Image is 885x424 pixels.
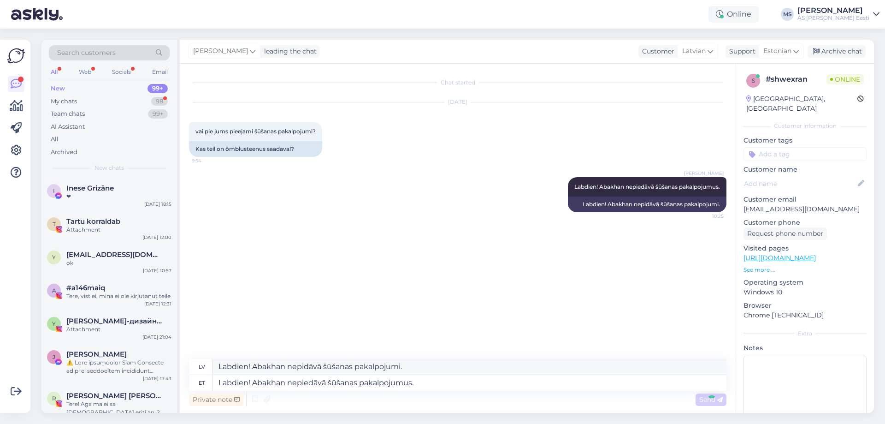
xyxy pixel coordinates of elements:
[192,157,226,164] span: 9:54
[743,227,827,240] div: Request phone number
[743,343,867,353] p: Notes
[689,213,724,220] span: 10:25
[143,267,171,274] div: [DATE] 10:57
[94,164,124,172] span: New chats
[726,47,755,56] div: Support
[57,48,116,58] span: Search customers
[826,74,864,84] span: Online
[51,148,77,157] div: Archived
[744,179,856,189] input: Add name
[66,392,162,400] span: Rando Näppi
[638,47,674,56] div: Customer
[66,400,171,417] div: Tere! Aga ma ei sa [DEMOGRAPHIC_DATA] eriti aru?
[574,183,720,190] span: Labdien! Abakhan nepiedāvā šūšanas pakalpojumus.
[743,329,867,338] div: Extra
[743,195,867,204] p: Customer email
[797,14,869,22] div: AS [PERSON_NAME] Eesti
[142,234,171,241] div: [DATE] 12:00
[684,170,724,177] span: [PERSON_NAME]
[189,78,726,87] div: Chat started
[53,221,56,227] span: T
[743,147,867,161] input: Add a tag
[66,358,171,375] div: ⚠️ Lore ipsum̧dolor Sīam Consecte adipi el seddoeǐtem incididunt utlaborēetd māa̧. En̄a mini ...
[66,184,114,192] span: Inese Grizāne
[797,7,879,22] a: [PERSON_NAME]AS [PERSON_NAME] Eesti
[743,244,867,253] p: Visited pages
[797,7,869,14] div: [PERSON_NAME]
[53,187,55,194] span: I
[189,98,726,106] div: [DATE]
[49,66,59,78] div: All
[52,395,56,402] span: R
[51,122,85,131] div: AI Assistant
[743,301,867,311] p: Browser
[7,47,25,65] img: Askly Logo
[66,217,120,226] span: Tartu korraldab
[151,97,168,106] div: 98
[142,334,171,340] div: [DATE] 21:04
[766,74,826,85] div: # shwexran
[51,97,77,106] div: My chats
[66,226,171,234] div: Attachment
[743,122,867,130] div: Customer information
[743,266,867,274] p: See more ...
[110,66,133,78] div: Socials
[743,165,867,174] p: Customer name
[144,300,171,307] div: [DATE] 12:31
[743,278,867,287] p: Operating system
[51,109,85,119] div: Team chats
[66,259,171,267] div: ok
[66,317,162,325] span: Yulia Abol портной-дизайнер / rätsep-disainer/ õmblusateljee
[66,284,105,292] span: #a146maiq
[743,254,816,262] a: [URL][DOMAIN_NAME]
[143,375,171,382] div: [DATE] 17:43
[743,204,867,214] p: [EMAIL_ADDRESS][DOMAIN_NAME]
[66,192,171,201] div: ❤
[52,254,56,261] span: y
[781,8,794,21] div: MS
[144,201,171,208] div: [DATE] 18:15
[708,6,759,23] div: Online
[66,292,171,300] div: Tere, vist ei, mina ei ole kirjutanut teile
[752,77,755,84] span: s
[66,350,127,358] span: Joaquim Jaime Jare
[150,66,170,78] div: Email
[52,287,56,294] span: a
[746,94,857,113] div: [GEOGRAPHIC_DATA], [GEOGRAPHIC_DATA]
[260,47,317,56] div: leading the chat
[743,287,867,297] p: Windows 10
[77,66,93,78] div: Web
[808,45,866,58] div: Archive chat
[189,141,322,157] div: Kas teil on õmblusteenus saadaval?
[763,46,791,56] span: Estonian
[66,251,162,259] span: y77@list.ru
[147,84,168,93] div: 99+
[743,218,867,227] p: Customer phone
[51,84,65,93] div: New
[743,136,867,145] p: Customer tags
[52,320,56,327] span: Y
[568,197,726,212] div: Labdien! Abakhan nepidāvā šūšanas pakalpojumi.
[193,46,248,56] span: [PERSON_NAME]
[743,311,867,320] p: Chrome [TECHNICAL_ID]
[195,128,316,135] span: vai pie jums pieejami šūšanas pakalpojumi?
[53,353,55,360] span: J
[51,135,59,144] div: All
[66,325,171,334] div: Attachment
[682,46,706,56] span: Latvian
[148,109,168,119] div: 99+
